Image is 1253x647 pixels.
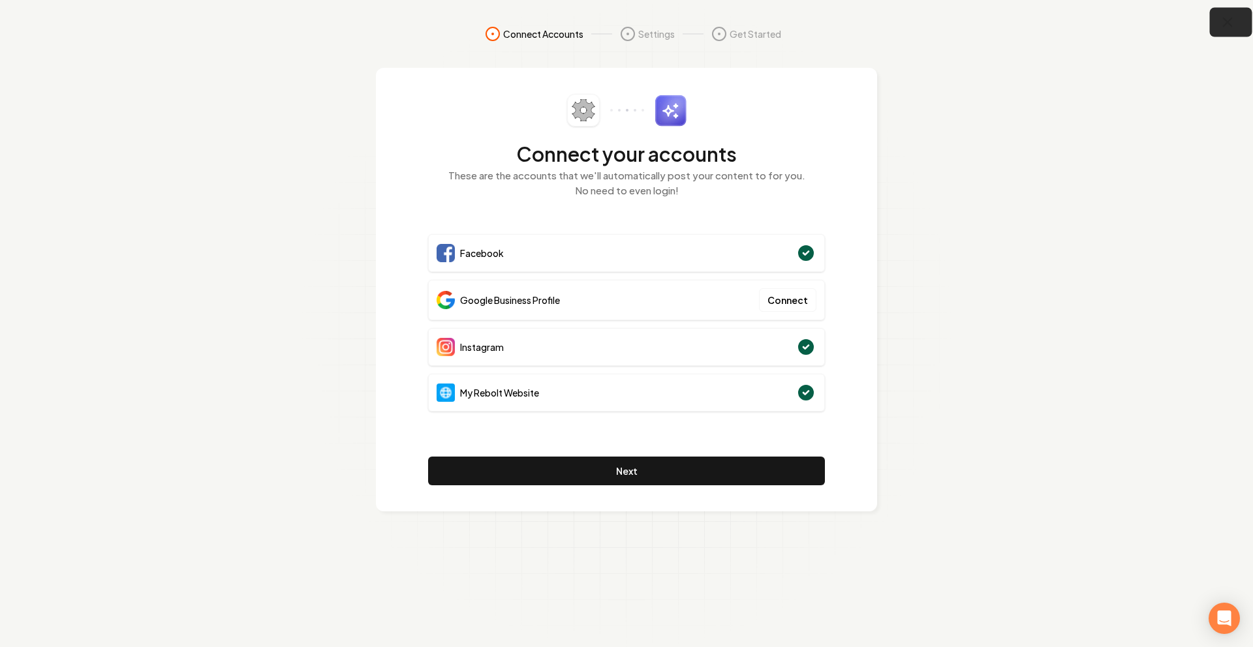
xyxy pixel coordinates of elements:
[437,384,455,402] img: Website
[503,27,583,40] span: Connect Accounts
[1209,603,1240,634] div: Open Intercom Messenger
[428,142,825,166] h2: Connect your accounts
[437,338,455,356] img: Instagram
[460,340,504,354] span: Instagram
[460,386,539,399] span: My Rebolt Website
[428,457,825,485] button: Next
[437,291,455,309] img: Google
[460,247,504,260] span: Facebook
[759,288,816,312] button: Connect
[610,109,644,112] img: connector-dots.svg
[638,27,675,40] span: Settings
[730,27,781,40] span: Get Started
[655,95,687,127] img: sparkles.svg
[428,168,825,198] p: These are the accounts that we'll automatically post your content to for you. No need to even login!
[437,244,455,262] img: Facebook
[460,293,560,307] span: Google Business Profile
